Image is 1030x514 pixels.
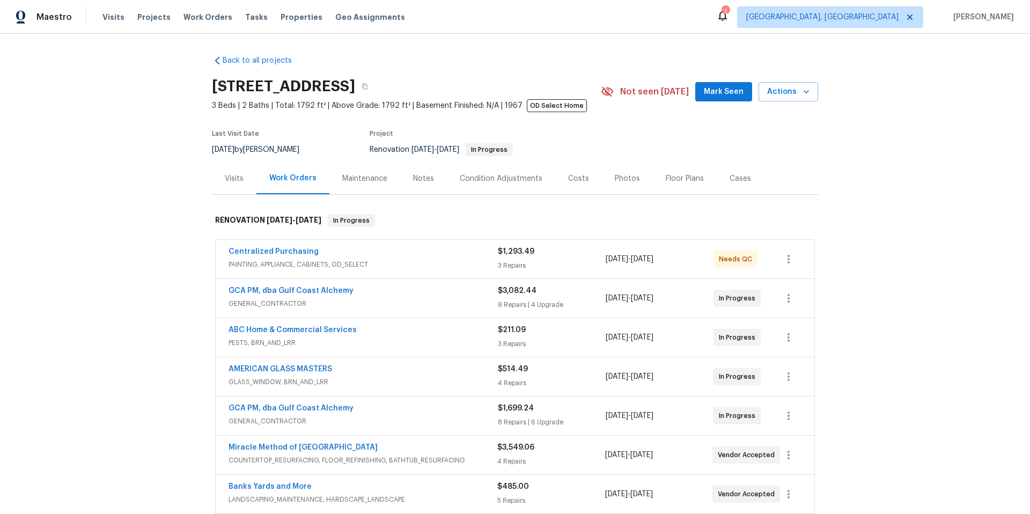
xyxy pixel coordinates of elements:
span: - [606,371,653,382]
a: Back to all projects [212,55,315,66]
a: AMERICAN GLASS MASTERS [229,365,332,373]
span: [DATE] [267,216,292,224]
span: [PERSON_NAME] [949,12,1014,23]
div: by [PERSON_NAME] [212,143,312,156]
h2: [STREET_ADDRESS] [212,81,355,92]
div: Visits [225,173,244,184]
div: Photos [615,173,640,184]
span: [DATE] [606,255,628,263]
span: [DATE] [631,255,653,263]
div: 4 Repairs [497,456,605,467]
span: [DATE] [630,490,653,498]
span: [DATE] [606,412,628,420]
span: [DATE] [437,146,459,153]
span: LANDSCAPING_MAINTENANCE, HARDSCAPE_LANDSCAPE [229,494,497,505]
div: 4 Repairs [498,378,606,388]
div: RENOVATION [DATE]-[DATE]In Progress [212,203,818,238]
div: Costs [568,173,589,184]
span: Actions [767,85,810,99]
span: - [411,146,459,153]
span: GLASS_WINDOW, BRN_AND_LRR [229,377,498,387]
a: ABC Home & Commercial Services [229,326,357,334]
span: Project [370,130,393,137]
span: Geo Assignments [335,12,405,23]
div: Condition Adjustments [460,173,542,184]
span: Properties [281,12,322,23]
span: Renovation [370,146,513,153]
a: GCA PM, dba Gulf Coast Alchemy [229,287,354,295]
span: [DATE] [296,216,321,224]
span: [DATE] [606,373,628,380]
a: Miracle Method of [GEOGRAPHIC_DATA] [229,444,378,451]
span: - [606,332,653,343]
div: Maintenance [342,173,387,184]
span: In Progress [719,410,760,421]
button: Copy Address [355,77,374,96]
span: Work Orders [183,12,232,23]
span: GENERAL_CONTRACTOR [229,416,498,427]
span: [DATE] [630,451,653,459]
span: In Progress [467,146,512,153]
span: [GEOGRAPHIC_DATA], [GEOGRAPHIC_DATA] [746,12,899,23]
span: [DATE] [631,373,653,380]
span: Tasks [245,13,268,21]
span: In Progress [719,332,760,343]
div: 8 Repairs | 6 Upgrade [498,417,606,428]
div: 5 Repairs [497,495,605,506]
span: COUNTERTOP_RESURFACING, FLOOR_REFINISHING, BATHTUB_RESURFACING [229,455,497,466]
span: In Progress [719,371,760,382]
span: 3 Beds | 2 Baths | Total: 1792 ft² | Above Grade: 1792 ft² | Basement Finished: N/A | 1967 [212,100,601,111]
span: $1,699.24 [498,405,534,412]
span: PESTS, BRN_AND_LRR [229,337,498,348]
div: 9 Repairs | 4 Upgrade [498,299,606,310]
span: $1,293.49 [498,248,534,255]
span: - [605,489,653,500]
span: Not seen [DATE] [620,86,689,97]
a: GCA PM, dba Gulf Coast Alchemy [229,405,354,412]
div: 1 [722,6,729,17]
span: [DATE] [212,146,234,153]
span: $514.49 [498,365,528,373]
span: [DATE] [606,334,628,341]
span: $485.00 [497,483,529,490]
span: [DATE] [605,490,628,498]
span: [DATE] [606,295,628,302]
div: Work Orders [269,173,317,183]
span: Mark Seen [704,85,744,99]
a: Centralized Purchasing [229,248,319,255]
span: - [606,293,653,304]
span: In Progress [719,293,760,304]
span: Maestro [36,12,72,23]
span: $3,549.06 [497,444,534,451]
a: Banks Yards and More [229,483,312,490]
span: OD Select Home [527,99,587,112]
span: [DATE] [631,412,653,420]
span: Projects [137,12,171,23]
span: [DATE] [411,146,434,153]
span: Vendor Accepted [718,489,779,500]
h6: RENOVATION [215,214,321,227]
span: PAINTING, APPLIANCE, CABINETS, OD_SELECT [229,259,498,270]
span: - [605,450,653,460]
button: Actions [759,82,818,102]
span: Needs QC [719,254,756,265]
span: - [267,216,321,224]
div: 3 Repairs [498,260,606,271]
span: Last Visit Date [212,130,259,137]
button: Mark Seen [695,82,752,102]
span: In Progress [329,215,374,226]
div: Cases [730,173,751,184]
span: Visits [102,12,124,23]
span: - [606,254,653,265]
span: $211.09 [498,326,526,334]
span: - [606,410,653,421]
span: GENERAL_CONTRACTOR [229,298,498,309]
span: [DATE] [631,334,653,341]
div: Floor Plans [666,173,704,184]
span: $3,082.44 [498,287,536,295]
span: [DATE] [631,295,653,302]
span: Vendor Accepted [718,450,779,460]
div: 3 Repairs [498,339,606,349]
div: Notes [413,173,434,184]
span: [DATE] [605,451,628,459]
